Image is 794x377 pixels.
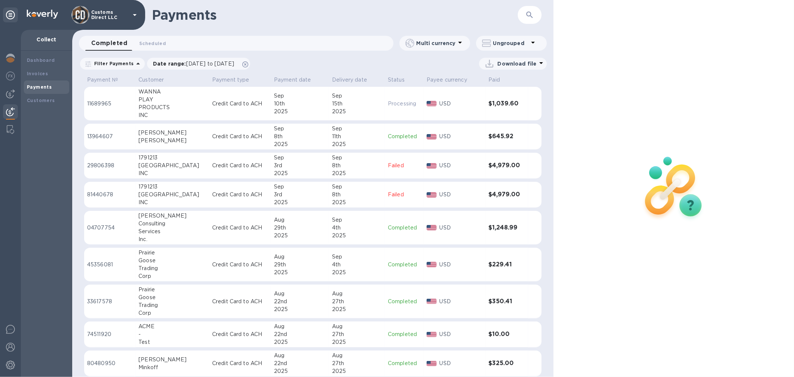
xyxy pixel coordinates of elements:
div: [PERSON_NAME] [138,129,206,137]
p: Filter Payments [91,60,134,67]
p: Payment № [87,76,118,84]
div: 2025 [332,367,382,375]
h3: $229.41 [488,261,525,268]
p: Payment date [274,76,311,84]
div: 29th [274,261,326,269]
div: WANNA [138,88,206,96]
div: 2025 [332,108,382,115]
div: Prairie [138,249,206,257]
p: Customer [138,76,164,84]
div: Aug [274,323,326,330]
div: 22nd [274,298,326,305]
div: Goose [138,294,206,301]
span: Payee currency [427,76,477,84]
p: 81440678 [87,191,133,199]
p: 45356081 [87,261,133,269]
p: Payee currency [427,76,467,84]
div: 22nd [274,330,326,338]
p: USD [440,330,483,338]
div: 29th [274,224,326,232]
div: 2025 [274,367,326,375]
img: USD [427,262,437,267]
p: Delivery date [332,76,367,84]
p: Completed [388,359,421,367]
div: 2025 [274,269,326,276]
div: [PERSON_NAME] [138,212,206,220]
div: 27th [332,330,382,338]
div: - [138,330,206,338]
div: 2025 [274,305,326,313]
div: 27th [332,298,382,305]
p: 33617578 [87,298,133,305]
div: 2025 [332,338,382,346]
h3: $1,039.60 [488,100,525,107]
div: Sep [332,216,382,224]
div: 15th [332,100,382,108]
p: Date range : [153,60,238,67]
img: USD [427,332,437,337]
div: [GEOGRAPHIC_DATA] [138,191,206,199]
p: 11689965 [87,100,133,108]
span: Customer [138,76,173,84]
div: Trading [138,301,206,309]
h3: $645.92 [488,133,525,140]
p: 74511920 [87,330,133,338]
div: INC [138,111,206,119]
p: Failed [388,162,421,170]
p: 80480950 [87,359,133,367]
span: Scheduled [139,39,166,47]
span: Payment type [212,76,259,84]
img: USD [427,192,437,197]
h3: $10.00 [488,331,525,338]
p: Credit Card to ACH [212,298,268,305]
div: Test [138,338,206,346]
b: Dashboard [27,57,55,63]
p: Multi currency [417,39,456,47]
p: USD [440,261,483,269]
b: Invoices [27,71,48,76]
div: Sep [332,92,382,100]
div: 2025 [332,305,382,313]
h3: $4,979.00 [488,162,525,169]
div: 2025 [332,199,382,206]
span: [DATE] to [DATE] [186,61,234,67]
div: [PERSON_NAME] [138,137,206,145]
div: 2025 [274,232,326,240]
div: Sep [332,154,382,162]
div: 8th [274,133,326,140]
p: Credit Card to ACH [212,261,268,269]
div: 2025 [274,199,326,206]
div: Aug [332,323,382,330]
div: Corp [138,309,206,317]
div: 2025 [332,269,382,276]
div: 11th [332,133,382,140]
p: Completed [388,330,421,338]
div: Aug [274,253,326,261]
span: Delivery date [332,76,377,84]
p: USD [440,191,483,199]
div: Aug [332,290,382,298]
img: USD [427,134,437,139]
div: Sep [274,183,326,191]
h3: $325.00 [488,360,525,367]
div: Unpin categories [3,7,18,22]
p: Completed [388,224,421,232]
img: USD [427,299,437,304]
div: Services [138,228,206,235]
div: Prairie [138,286,206,294]
div: Sep [274,154,326,162]
p: Completed [388,261,421,269]
p: Ungrouped [493,39,529,47]
p: Status [388,76,405,84]
div: 3rd [274,191,326,199]
p: Completed [388,133,421,140]
div: 8th [332,162,382,170]
div: 27th [332,359,382,367]
b: Payments [27,84,52,90]
p: USD [440,224,483,232]
span: Payment № [87,76,128,84]
p: USD [440,133,483,140]
div: Date range:[DATE] to [DATE] [147,58,250,70]
p: Processing [388,100,421,108]
div: 2025 [332,170,382,177]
